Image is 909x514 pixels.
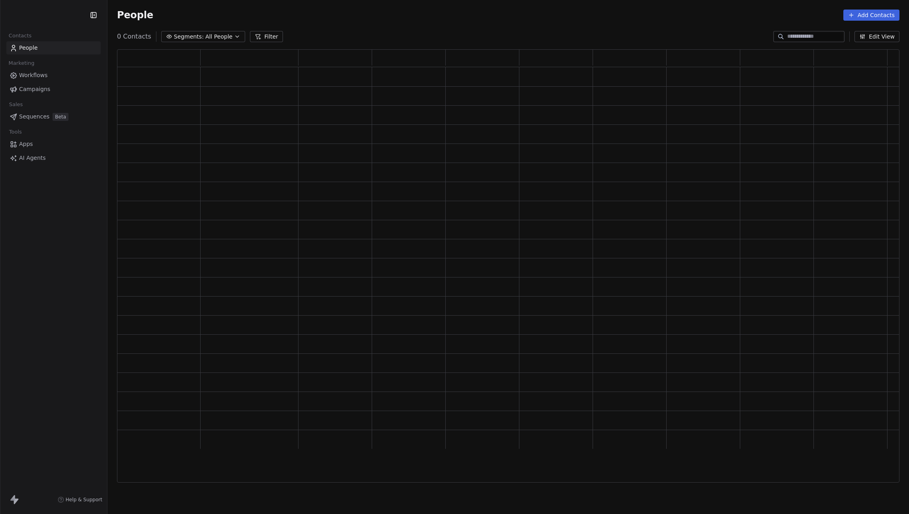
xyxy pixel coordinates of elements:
[53,113,68,121] span: Beta
[19,112,49,121] span: Sequences
[843,10,899,21] button: Add Contacts
[117,9,153,21] span: People
[205,33,232,41] span: All People
[66,497,102,503] span: Help & Support
[5,30,35,42] span: Contacts
[6,110,101,123] a: SequencesBeta
[6,126,25,138] span: Tools
[6,138,101,151] a: Apps
[250,31,283,42] button: Filter
[19,71,48,80] span: Workflows
[854,31,899,42] button: Edit View
[6,151,101,165] a: AI Agents
[6,99,26,111] span: Sales
[19,85,50,93] span: Campaigns
[5,57,38,69] span: Marketing
[174,33,204,41] span: Segments:
[117,32,151,41] span: 0 Contacts
[19,154,46,162] span: AI Agents
[19,44,38,52] span: People
[6,69,101,82] a: Workflows
[6,83,101,96] a: Campaigns
[6,41,101,54] a: People
[19,140,33,148] span: Apps
[58,497,102,503] a: Help & Support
